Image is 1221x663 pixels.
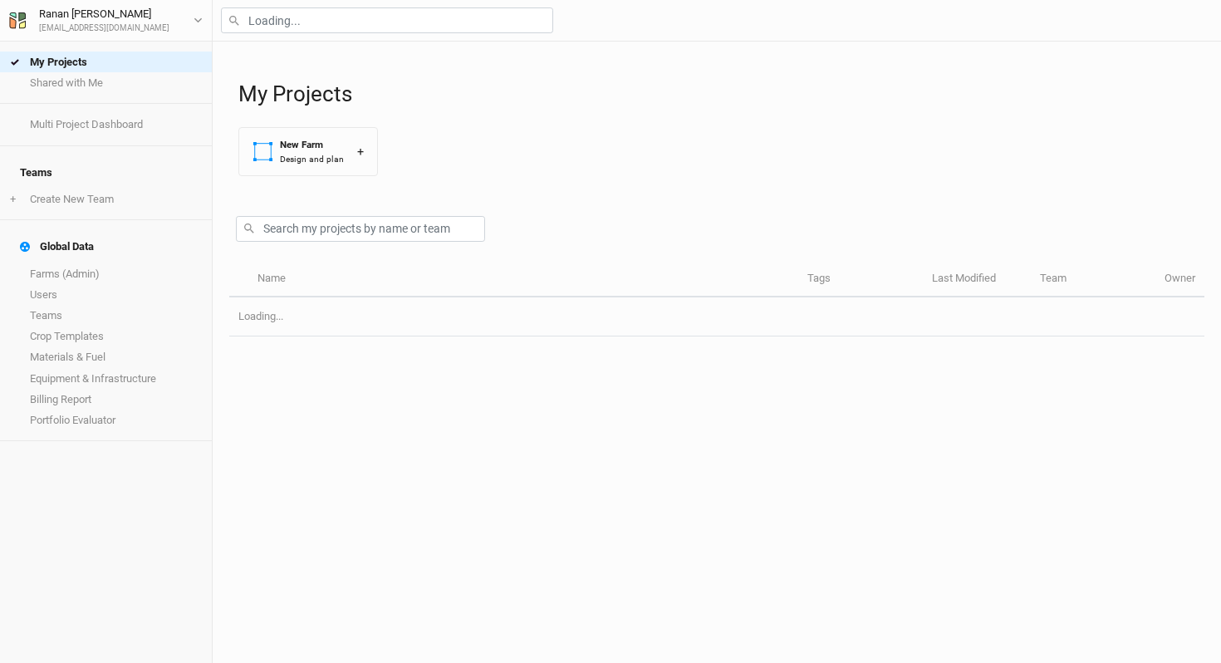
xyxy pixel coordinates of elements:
div: Design and plan [280,153,344,165]
th: Name [248,262,797,297]
div: [EMAIL_ADDRESS][DOMAIN_NAME] [39,22,169,35]
input: Search my projects by name or team [236,216,485,242]
input: Loading... [221,7,553,33]
div: + [357,143,364,160]
span: + [10,193,16,206]
h1: My Projects [238,81,1204,107]
th: Team [1031,262,1155,297]
th: Tags [798,262,923,297]
h4: Teams [10,156,202,189]
div: Ranan [PERSON_NAME] [39,6,169,22]
th: Last Modified [923,262,1031,297]
th: Owner [1155,262,1204,297]
td: Loading... [229,297,1204,336]
div: Global Data [20,240,94,253]
button: Ranan [PERSON_NAME][EMAIL_ADDRESS][DOMAIN_NAME] [8,5,203,35]
div: New Farm [280,138,344,152]
button: New FarmDesign and plan+ [238,127,378,176]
